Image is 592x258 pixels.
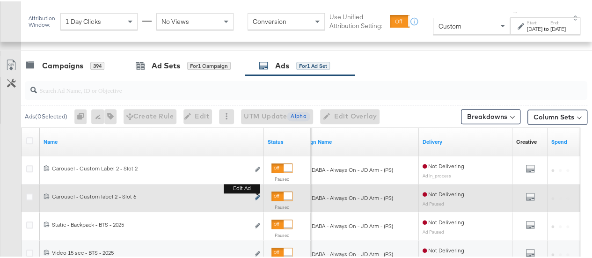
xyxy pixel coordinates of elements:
span: Not Delivering [423,245,464,252]
a: Shows the creative associated with your ad. [516,137,537,144]
div: Creative [516,137,537,144]
span: ↑ [511,10,520,13]
span: Custom [438,21,461,29]
button: Column Sets [527,108,587,123]
label: Paused [271,203,292,209]
div: 0 [74,108,91,123]
span: 1 Day Clicks [66,16,101,24]
a: Name of Campaign this Ad belongs to. [282,137,415,144]
div: [DATE] [550,24,566,31]
div: 394 [90,60,104,69]
button: Breakdowns [461,108,520,123]
div: Video 15 sec - BTS - 2025 [52,248,249,255]
span: Conversion [253,16,286,24]
span: SA - Sales - DABA - Always On - JD Arm - (PS) [282,165,393,172]
b: Edit ad [224,182,260,192]
div: Static - Backpack - BTS - 2025 [52,220,249,227]
div: Carousel - Custom label 2 - Slot 6 [52,192,249,199]
a: Reflects the ability of your Ad to achieve delivery. [423,137,509,144]
div: Ads [275,59,289,70]
span: Not Delivering [423,189,464,196]
span: Not Delivering [423,217,464,224]
label: Start: [527,18,542,24]
a: Ad Name. [44,137,260,144]
label: Paused [271,175,292,181]
input: Search Ad Name, ID or Objective [37,76,538,94]
span: SA - Sales - DABA - Always On - JD Arm - (PS) [282,193,393,200]
label: Paused [271,231,292,237]
span: SA - Sales - DABA - Always On - JD Arm - (PS) [282,221,393,228]
label: End: [550,18,566,24]
sub: Ad Paused [423,199,444,205]
span: No Views [161,16,189,24]
div: for 1 Ad Set [296,60,330,69]
div: Carousel - Custom Label 2 - Slot 2 [52,163,249,171]
span: Not Delivering [423,161,464,168]
label: Use Unified Attribution Setting: [329,11,386,29]
div: Attribution Window: [28,14,56,27]
button: Edit ad [255,192,260,201]
sub: Ad Paused [423,228,444,233]
span: SA - Sales - DABA - Always On - JD Arm - (PS) [282,249,393,256]
div: for 1 Campaign [187,60,231,69]
sub: Ad In_process [423,171,451,177]
div: Ads ( 0 Selected) [25,111,67,119]
div: Ad Sets [152,59,180,70]
a: Shows the current state of your Ad. [268,137,307,144]
div: Campaigns [42,59,83,70]
div: [DATE] [527,24,542,31]
strong: to [542,24,550,31]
